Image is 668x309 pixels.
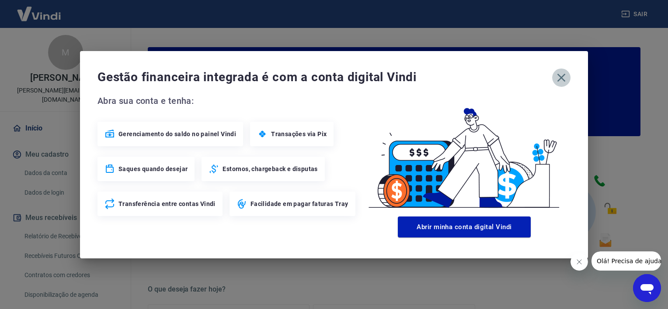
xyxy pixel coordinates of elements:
[271,130,327,138] span: Transações via Pix
[633,274,661,302] iframe: Botão para abrir a janela de mensagens
[398,216,531,237] button: Abrir minha conta digital Vindi
[358,94,571,213] img: Good Billing
[97,94,358,108] span: Abra sua conta e tenha:
[571,253,588,271] iframe: Fechar mensagem
[118,165,188,173] span: Saques quando desejar
[250,199,348,208] span: Facilidade em pagar faturas Tray
[97,69,552,86] span: Gestão financeira integrada é com a conta digital Vindi
[118,130,236,138] span: Gerenciamento do saldo no painel Vindi
[5,6,73,13] span: Olá! Precisa de ajuda?
[223,165,317,173] span: Estornos, chargeback e disputas
[591,251,661,271] iframe: Mensagem da empresa
[118,199,216,208] span: Transferência entre contas Vindi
